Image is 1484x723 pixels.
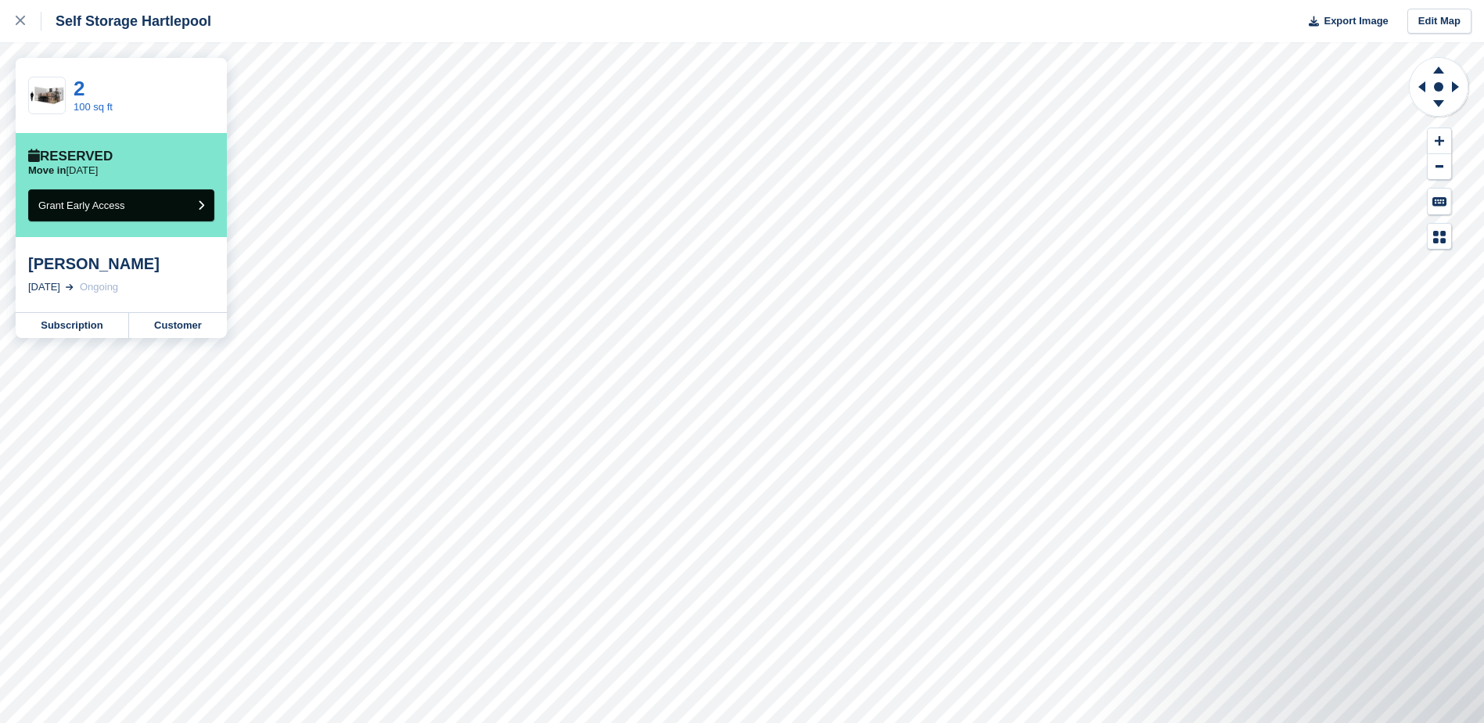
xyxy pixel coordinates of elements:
div: Self Storage Hartlepool [41,12,211,31]
a: Edit Map [1407,9,1471,34]
a: Subscription [16,313,129,338]
div: [PERSON_NAME] [28,254,214,273]
button: Map Legend [1428,224,1451,250]
span: Grant Early Access [38,200,125,211]
p: [DATE] [28,164,98,177]
span: Export Image [1324,13,1388,29]
a: Customer [129,313,227,338]
button: Export Image [1299,9,1389,34]
div: Ongoing [80,279,118,295]
button: Grant Early Access [28,189,214,221]
a: 100 sq ft [74,101,113,113]
button: Keyboard Shortcuts [1428,189,1451,214]
img: 150-sqft-unit%20(2).jpg [29,82,65,110]
div: Reserved [28,149,113,164]
button: Zoom Out [1428,154,1451,180]
div: [DATE] [28,279,60,295]
span: Move in [28,164,66,176]
img: arrow-right-light-icn-cde0832a797a2874e46488d9cf13f60e5c3a73dbe684e267c42b8395dfbc2abf.svg [66,284,74,290]
a: 2 [74,77,84,100]
button: Zoom In [1428,128,1451,154]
